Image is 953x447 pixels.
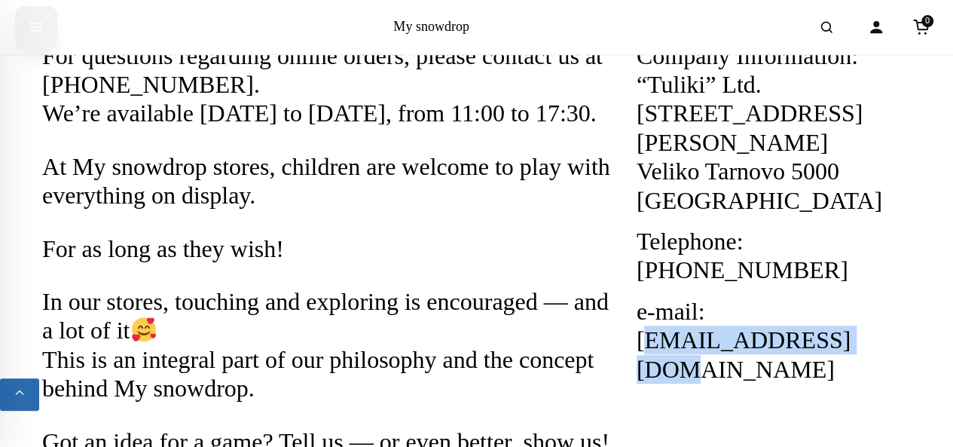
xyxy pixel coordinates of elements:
h2: e-mail: [EMAIL_ADDRESS][DOMAIN_NAME] [637,297,911,384]
button: Open menu [15,6,57,48]
a: Account [860,11,893,44]
span: 0 [921,15,933,27]
button: Open search [805,6,848,48]
h2: Telephone: [PHONE_NUMBER] [637,227,911,285]
p: In our stores, touching and exploring is encouraged — and a lot of it This is an integral part of... [42,287,614,403]
p: For as long as they wish! [42,234,614,263]
p: At My snowdrop stores, children are welcome to play with everything on display. [42,152,614,210]
a: Cart [905,11,938,44]
h2: Company Information: “Tuliki” Ltd. [STREET_ADDRESS][PERSON_NAME] Veliko Tarnovo 5000 [GEOGRAPHIC_... [637,41,911,215]
img: 🥰 [132,317,156,341]
a: My snowdrop [393,19,469,34]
